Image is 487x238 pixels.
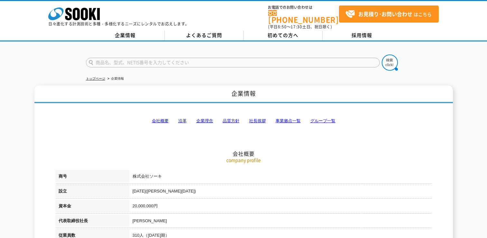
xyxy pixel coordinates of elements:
img: btn_search.png [382,55,398,71]
td: [PERSON_NAME] [129,214,432,229]
th: 設立 [55,185,129,200]
span: 17:30 [291,24,302,30]
a: 沿革 [178,118,187,123]
span: お電話でのお問い合わせは [268,5,339,9]
th: 代表取締役社長 [55,214,129,229]
td: 株式会社ソーキ [129,170,432,185]
a: お見積り･お問い合わせはこちら [339,5,439,23]
h2: 会社概要 [55,86,432,157]
th: 資本金 [55,200,129,214]
a: 初めての方へ [244,31,323,40]
a: 事業拠点一覧 [276,118,301,123]
li: 企業情報 [106,75,124,82]
a: 企業理念 [196,118,213,123]
th: 商号 [55,170,129,185]
a: トップページ [86,77,105,80]
h1: 企業情報 [34,85,453,103]
input: 商品名、型式、NETIS番号を入力してください [86,58,380,67]
a: 社長挨拶 [249,118,266,123]
td: [DATE]([PERSON_NAME][DATE]) [129,185,432,200]
a: 企業情報 [86,31,165,40]
a: よくあるご質問 [165,31,244,40]
strong: お見積り･お問い合わせ [358,10,412,18]
a: 採用情報 [323,31,401,40]
a: 品質方針 [223,118,239,123]
td: 20,000,000円 [129,200,432,214]
a: [PHONE_NUMBER] [268,10,339,23]
p: 日々進化する計測技術と多種・多様化するニーズにレンタルでお応えします。 [48,22,189,26]
a: グループ一覧 [310,118,335,123]
span: (平日 ～ 土日、祝日除く) [268,24,332,30]
a: 会社概要 [152,118,169,123]
span: 8:50 [278,24,287,30]
span: はこちら [345,9,432,19]
span: 初めての方へ [267,32,298,39]
p: company profile [55,157,432,164]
